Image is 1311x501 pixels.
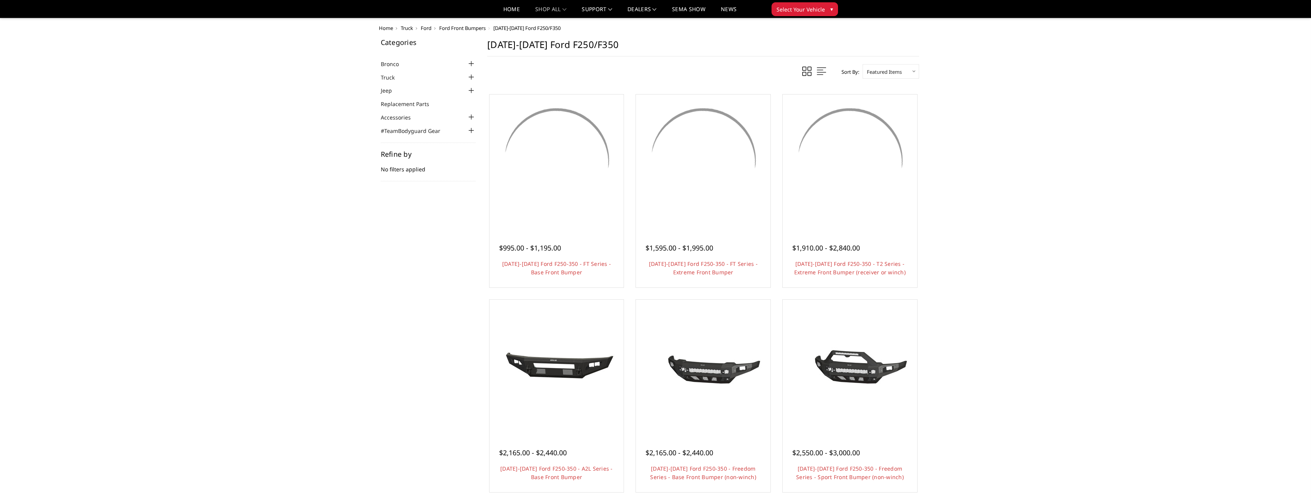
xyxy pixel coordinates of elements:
a: [DATE]-[DATE] Ford F250-350 - Freedom Series - Base Front Bumper (non-winch) [650,465,756,481]
label: Sort By: [837,66,859,78]
a: 2023-2025 Ford F250-350 - Freedom Series - Sport Front Bumper (non-winch) Multiple lighting options [785,302,915,432]
a: Jeep [381,86,402,95]
a: Ford [421,25,431,32]
a: SEMA Show [672,7,705,18]
a: Support [582,7,612,18]
a: [DATE]-[DATE] Ford F250-350 - T2 Series - Extreme Front Bumper (receiver or winch) [794,260,906,276]
a: shop all [535,7,566,18]
a: Home [379,25,393,32]
a: [DATE]-[DATE] Ford F250-350 - Freedom Series - Sport Front Bumper (non-winch) [796,465,904,481]
span: $1,595.00 - $1,995.00 [646,243,713,252]
span: $995.00 - $1,195.00 [499,243,561,252]
span: $1,910.00 - $2,840.00 [792,243,860,252]
a: Truck [401,25,413,32]
a: Home [503,7,520,18]
a: [DATE]-[DATE] Ford F250-350 - FT Series - Extreme Front Bumper [649,260,758,276]
span: $2,165.00 - $2,440.00 [646,448,713,457]
a: 2023-2025 Ford F250-350 - A2L Series - Base Front Bumper [491,302,622,432]
h1: [DATE]-[DATE] Ford F250/F350 [487,39,919,56]
a: Replacement Parts [381,100,439,108]
a: Ford Front Bumpers [439,25,486,32]
a: #TeamBodyguard Gear [381,127,450,135]
a: Bronco [381,60,408,68]
h5: Categories [381,39,476,46]
span: ▾ [830,5,833,13]
a: Accessories [381,113,420,121]
a: [DATE]-[DATE] Ford F250-350 - A2L Series - Base Front Bumper [500,465,613,481]
button: Select Your Vehicle [772,2,838,16]
div: No filters applied [381,151,476,181]
a: 2023-2025 Ford F250-350 - FT Series - Extreme Front Bumper 2023-2025 Ford F250-350 - FT Series - ... [638,96,768,227]
span: Select Your Vehicle [777,5,825,13]
a: 2023-2025 Ford F250-350 - T2 Series - Extreme Front Bumper (receiver or winch) 2023-2025 Ford F25... [785,96,915,227]
h5: Refine by [381,151,476,158]
img: 2023-2025 Ford F250-350 - A2L Series - Base Front Bumper [495,338,618,395]
a: Dealers [627,7,657,18]
a: 2023-2025 Ford F250-350 - Freedom Series - Base Front Bumper (non-winch) 2023-2025 Ford F250-350 ... [638,302,768,432]
a: Truck [381,73,404,81]
a: News [721,7,737,18]
span: [DATE]-[DATE] Ford F250/F350 [493,25,561,32]
a: [DATE]-[DATE] Ford F250-350 - FT Series - Base Front Bumper [502,260,611,276]
img: 2023-2025 Ford F250-350 - Freedom Series - Sport Front Bumper (non-winch) [788,338,911,396]
span: $2,165.00 - $2,440.00 [499,448,567,457]
span: $2,550.00 - $3,000.00 [792,448,860,457]
img: 2023-2025 Ford F250-350 - FT Series - Base Front Bumper [491,96,622,227]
